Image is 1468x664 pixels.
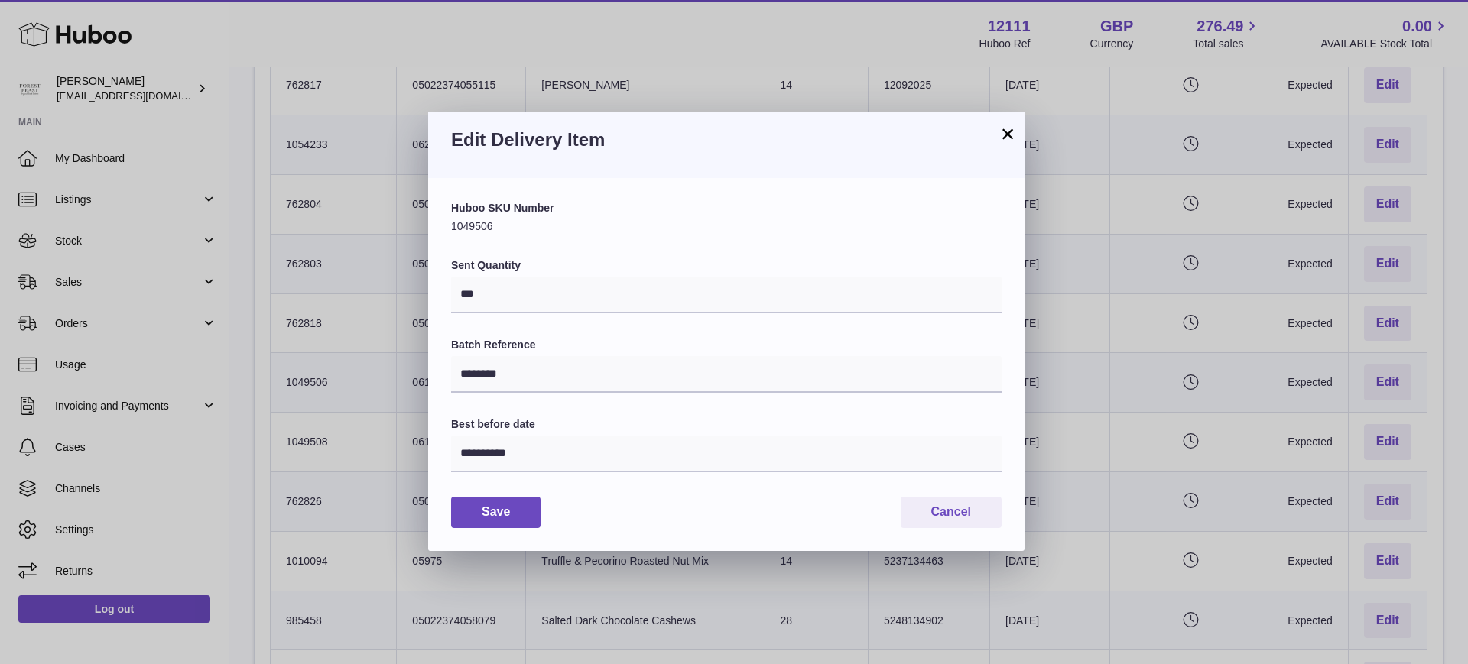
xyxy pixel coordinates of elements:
button: Save [451,497,541,528]
label: Huboo SKU Number [451,201,1002,215]
div: 1049506 [451,201,1002,234]
label: Batch Reference [451,338,1002,352]
label: Sent Quantity [451,258,1002,273]
button: × [999,125,1017,143]
h3: Edit Delivery Item [451,128,1002,152]
button: Cancel [901,497,1002,528]
label: Best before date [451,417,1002,432]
